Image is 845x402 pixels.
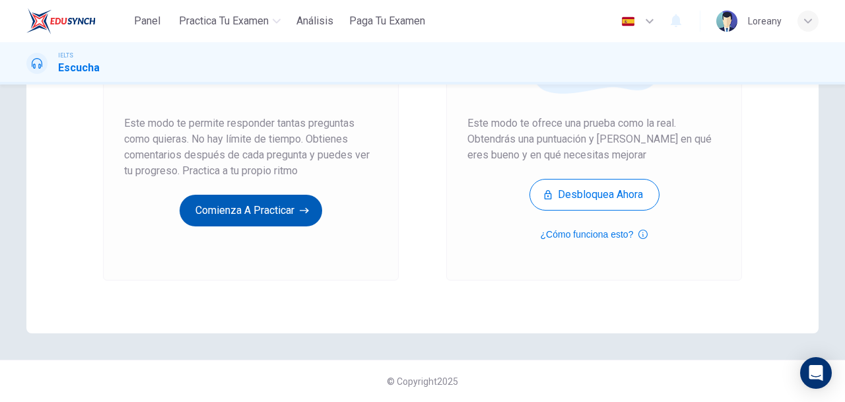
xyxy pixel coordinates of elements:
[58,51,73,60] span: IELTS
[291,9,339,33] button: Análisis
[387,376,458,387] span: © Copyright 2025
[26,8,126,34] a: EduSynch logo
[296,13,333,29] span: Análisis
[349,13,425,29] span: Paga Tu Examen
[467,116,721,163] span: Este modo te ofrece una prueba como la real. Obtendrás una puntuación y [PERSON_NAME] en qué eres...
[748,13,782,29] div: Loreany
[716,11,737,32] img: Profile picture
[620,17,636,26] img: es
[529,179,659,211] button: Desbloquea ahora
[179,13,269,29] span: Practica tu examen
[124,116,378,179] span: Este modo te permite responder tantas preguntas como quieras. No hay límite de tiempo. Obtienes c...
[344,9,430,33] button: Paga Tu Examen
[134,13,160,29] span: Panel
[126,9,168,33] button: Panel
[541,226,648,242] button: ¿Cómo funciona esto?
[180,195,322,226] button: Comienza a practicar
[800,357,832,389] div: Open Intercom Messenger
[174,9,286,33] button: Practica tu examen
[58,60,100,76] h1: Escucha
[26,8,96,34] img: EduSynch logo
